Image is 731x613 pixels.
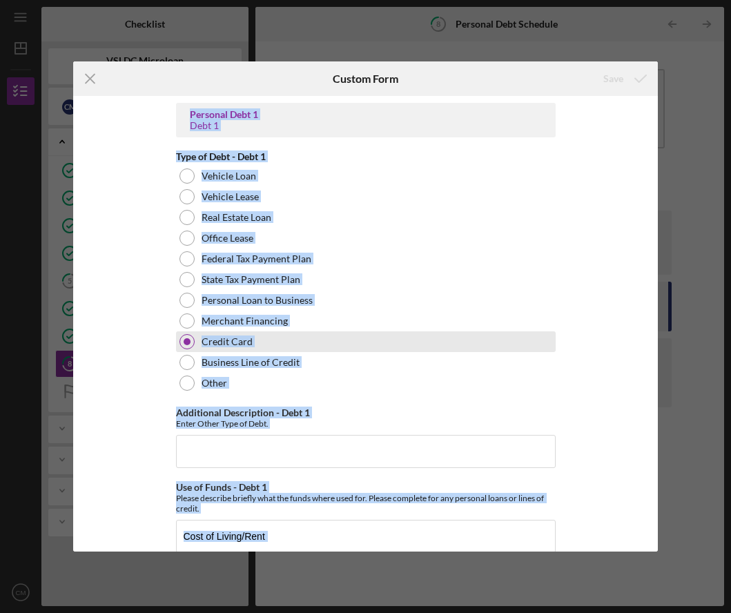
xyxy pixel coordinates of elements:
label: Vehicle Loan [202,171,256,182]
label: Vehicle Lease [202,191,259,202]
label: Personal Loan to Business [202,295,313,306]
label: Additional Description - Debt 1 [176,407,310,418]
div: Personal Debt 1 [190,109,542,120]
label: Business Line of Credit [202,357,300,368]
label: Credit Card [202,336,253,347]
button: Save [589,65,658,93]
h6: Custom Form [333,72,398,85]
label: Merchant Financing [202,315,288,327]
label: State Tax Payment Plan [202,274,300,285]
label: Federal Tax Payment Plan [202,253,311,264]
div: Please describe briefly what the funds where used for. Please complete for any personal loans or ... [176,493,556,514]
div: Enter Other Type of Debt. [176,418,556,429]
label: Use of Funds - Debt 1 [176,481,267,493]
label: Real Estate Loan [202,212,271,223]
div: Save [603,65,623,93]
label: Other [202,378,227,389]
label: Office Lease [202,233,253,244]
div: Type of Debt - Debt 1 [176,151,556,162]
div: Debt 1 [190,120,542,131]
